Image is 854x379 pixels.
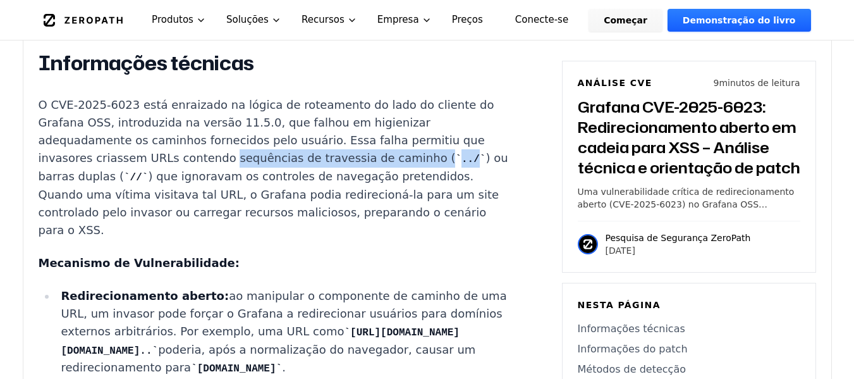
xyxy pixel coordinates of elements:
[226,14,269,25] font: Soluções
[606,245,635,256] font: [DATE]
[578,362,800,377] a: Métodos de detecção
[500,9,583,32] a: Conecte-se
[713,78,719,88] font: 9
[578,78,652,88] font: Análise CVE
[668,9,811,32] a: Demonstração do livro
[302,14,345,25] font: Recursos
[191,363,282,375] code: [DOMAIN_NAME]
[377,14,419,25] font: Empresa
[589,9,662,32] a: Começar
[578,342,800,357] a: Informações do patch
[578,234,598,254] img: Pesquisa de Segurança ZeroPath
[39,49,254,77] font: Informações técnicas
[455,154,485,165] code: ../
[578,300,661,310] font: Nesta página
[683,15,796,25] font: Demonstração do livro
[124,172,148,183] code: //
[282,361,286,374] font: .
[606,233,751,243] font: Pesquisa de Segurança ZeroPath
[61,289,506,338] font: ao manipular o componente de caminho de uma URL, um invasor pode forçar o Grafana a redirecionar ...
[61,343,475,375] font: poderia, após a normalização do navegador, causar um redirecionamento para
[61,289,229,302] font: Redirecionamento aberto:
[719,78,800,88] font: minutos de leitura
[39,98,494,165] font: O CVE-2025-6023 está enraizado na lógica de roteamento do lado do cliente do Grafana OSS, introdu...
[61,327,459,357] code: [URL][DOMAIN_NAME][DOMAIN_NAME]..
[578,323,685,335] font: Informações técnicas
[578,187,797,273] font: Uma vulnerabilidade crítica de redirecionamento aberto (CVE-2025-6023) no Grafana OSS v11.5.0+ pe...
[515,14,568,25] font: Conecte-se
[39,256,240,270] font: Mecanismo de Vulnerabilidade:
[578,321,800,337] a: Informações técnicas
[578,363,686,375] font: Métodos de detecção
[152,14,193,25] font: Produtos
[578,96,800,178] font: Grafana CVE-2025-6023: Redirecionamento aberto em cadeia para XSS – Análise técnica e orientação ...
[578,343,688,355] font: Informações do patch
[39,151,508,183] font: ) ou barras duplas (
[39,170,499,237] font: ) que ignoravam os controles de navegação pretendidos. Quando uma vítima visitava tal URL, o Graf...
[452,14,483,25] font: Preços
[604,15,647,25] font: Começar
